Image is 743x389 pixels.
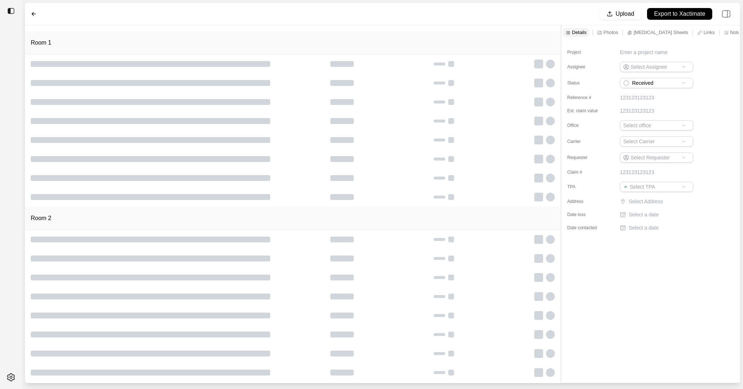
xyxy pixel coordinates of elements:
[567,80,604,86] label: Status
[567,184,604,190] label: TPA
[616,10,634,18] p: Upload
[567,155,604,160] label: Requester
[567,225,604,231] label: Date contacted
[567,139,604,144] label: Carrier
[31,38,51,47] h1: Room 1
[629,198,695,205] p: Select Address
[620,169,654,176] p: 123123123123
[629,211,659,218] p: Select a date
[718,6,734,22] img: right-panel.svg
[567,49,604,55] label: Project
[634,29,688,35] p: [MEDICAL_DATA] Sheets
[567,108,604,114] label: Est. claim value
[31,214,51,223] h1: Room 2
[703,29,714,35] p: Links
[567,64,604,70] label: Assignee
[567,95,604,101] label: Reference #
[620,94,654,101] p: 123123123123
[567,169,604,175] label: Claim #
[567,122,604,128] label: Office
[600,8,641,20] button: Upload
[620,107,654,114] p: 123123123123
[730,29,743,35] p: Notes
[572,29,587,35] p: Details
[620,49,668,56] p: Enter a project name
[654,10,705,18] p: Export to Xactimate
[647,8,712,20] button: Export to Xactimate
[603,29,618,35] p: Photos
[629,224,659,231] p: Select a date
[567,199,604,204] label: Address
[7,7,15,15] img: toggle sidebar
[567,212,604,218] label: Date loss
